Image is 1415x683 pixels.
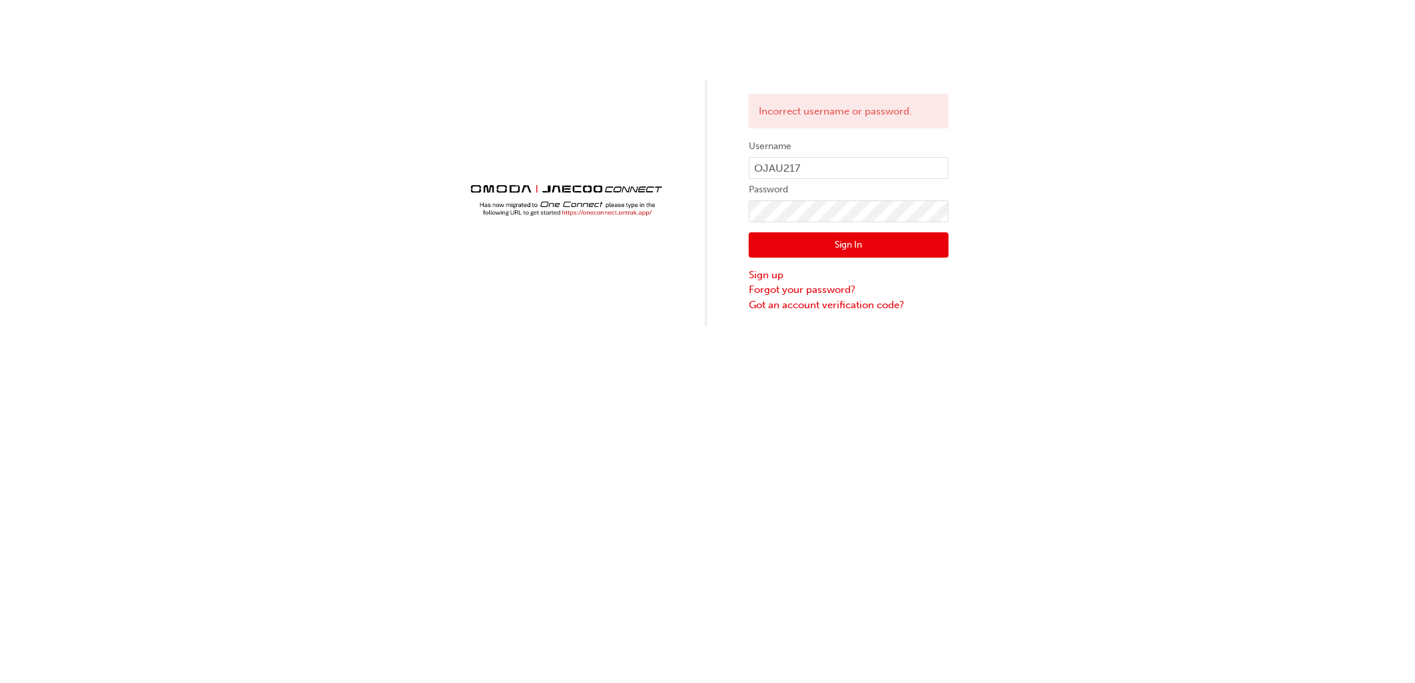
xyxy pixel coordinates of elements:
a: Sign up [749,268,949,283]
div: Incorrect username or password. [749,94,949,129]
a: Forgot your password? [749,282,949,298]
button: Sign In [749,232,949,258]
label: Username [749,138,949,154]
label: Password [749,182,949,198]
img: Trak [466,166,666,221]
a: Got an account verification code? [749,298,949,313]
input: Username [749,157,949,180]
